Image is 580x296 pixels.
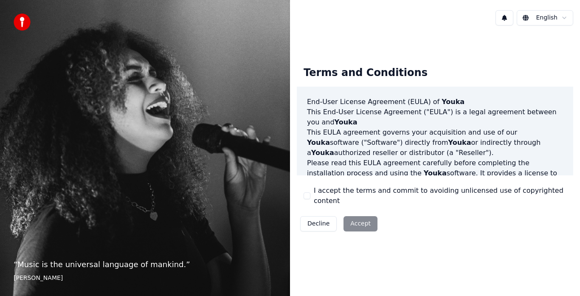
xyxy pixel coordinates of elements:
[307,107,563,127] p: This End-User License Agreement ("EULA") is a legal agreement between you and
[300,216,337,231] button: Decline
[448,138,471,147] span: Youka
[307,138,330,147] span: Youka
[311,149,334,157] span: Youka
[297,59,434,87] div: Terms and Conditions
[335,118,358,126] span: Youka
[307,127,563,158] p: This EULA agreement governs your acquisition and use of our software ("Software") directly from o...
[307,158,563,199] p: Please read this EULA agreement carefully before completing the installation process and using th...
[442,98,465,106] span: Youka
[307,97,563,107] h3: End-User License Agreement (EULA) of
[14,14,31,31] img: youka
[14,259,276,271] p: “ Music is the universal language of mankind. ”
[424,169,447,177] span: Youka
[14,274,276,282] footer: [PERSON_NAME]
[314,186,566,206] label: I accept the terms and commit to avoiding unlicensed use of copyrighted content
